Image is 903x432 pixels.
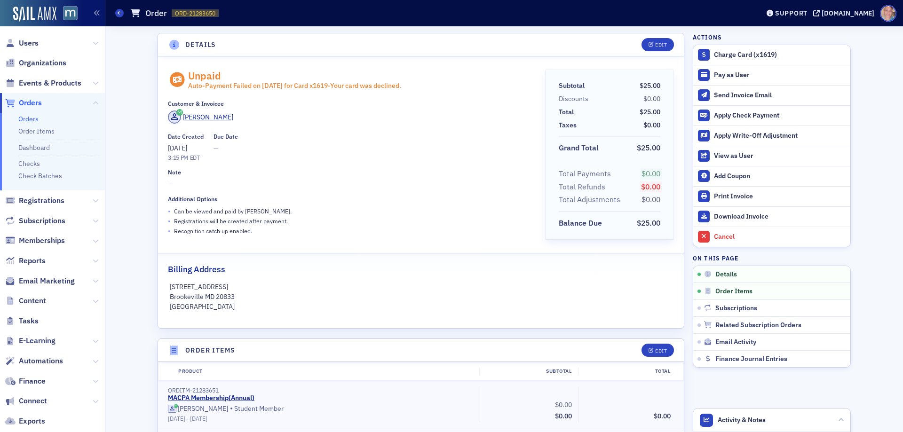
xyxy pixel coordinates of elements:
[637,218,660,228] span: $25.00
[19,58,66,68] span: Organizations
[56,6,78,22] a: View Homepage
[640,108,660,116] span: $25.00
[168,100,224,107] div: Customer & Invoicee
[190,415,207,422] span: [DATE]
[18,127,55,135] a: Order Items
[643,94,660,103] span: $0.00
[175,9,215,17] span: ORD-21283650
[643,121,660,129] span: $0.00
[693,254,851,262] h4: On this page
[18,143,50,152] a: Dashboard
[715,270,737,279] span: Details
[174,217,288,225] p: Registrations will be created after payment.
[5,256,46,266] a: Reports
[13,7,56,22] img: SailAMX
[642,344,674,357] button: Edit
[168,133,204,140] div: Date Created
[714,132,846,140] div: Apply Write-Off Adjustment
[640,81,660,90] span: $25.00
[714,111,846,120] div: Apply Check Payment
[655,348,667,353] div: Edit
[714,71,846,79] div: Pay as User
[693,45,850,65] button: Charge Card (x1619)
[559,107,577,117] span: Total
[5,196,64,206] a: Registrations
[559,142,599,154] div: Grand Total
[19,256,46,266] span: Reports
[168,196,217,203] div: Additional Options
[5,376,46,386] a: Finance
[578,368,677,375] div: Total
[5,236,65,246] a: Memberships
[5,416,45,426] a: Exports
[693,206,850,227] a: Download Invoice
[188,82,401,90] div: Auto- Payment Failed on [DATE] for Card x 1619 - Your card was declined.
[693,65,850,85] button: Pay as User
[559,142,602,154] span: Grand Total
[775,9,808,17] div: Support
[5,98,42,108] a: Orders
[693,105,850,126] button: Apply Check Payment
[19,376,46,386] span: Finance
[168,387,473,394] div: ORDITM-21283651
[183,112,233,122] div: [PERSON_NAME]
[19,356,63,366] span: Automations
[715,355,787,363] span: Finance Journal Entries
[693,33,722,41] h4: Actions
[170,282,673,292] p: [STREET_ADDRESS]
[655,42,667,47] div: Edit
[715,338,756,346] span: Email Activity
[19,416,45,426] span: Exports
[18,172,62,180] a: Check Batches
[559,94,588,104] div: Discounts
[5,276,75,286] a: Email Marketing
[168,206,171,216] span: •
[559,218,605,229] span: Balance Due
[714,212,846,221] div: Download Invoice
[19,296,46,306] span: Content
[168,415,473,422] div: –
[555,401,572,409] span: $0.00
[172,368,479,375] div: Product
[693,146,850,166] button: View as User
[19,196,64,206] span: Registrations
[18,159,40,168] a: Checks
[714,233,846,241] div: Cancel
[168,144,187,152] span: [DATE]
[559,120,577,130] div: Taxes
[19,38,39,48] span: Users
[718,415,766,425] span: Activity & Notes
[170,292,673,302] p: Brookeville MD 20833
[19,276,75,286] span: Email Marketing
[19,236,65,246] span: Memberships
[813,10,878,16] button: [DOMAIN_NAME]
[19,336,55,346] span: E-Learning
[5,296,46,306] a: Content
[19,98,42,108] span: Orders
[714,192,846,201] div: Print Invoice
[168,394,254,402] a: MACPA Membership(Annual)
[559,81,585,91] div: Subtotal
[714,152,846,160] div: View as User
[555,412,572,420] span: $0.00
[19,316,39,326] span: Tasks
[5,396,47,406] a: Connect
[693,227,850,247] button: Cancel
[714,91,846,100] div: Send Invoice Email
[559,107,574,117] div: Total
[174,227,252,235] p: Recognition catch up enabled.
[188,70,401,90] div: Unpaid
[230,404,233,413] span: •
[714,51,846,59] div: Charge Card (x1619)
[714,172,846,181] div: Add Coupon
[880,5,896,22] span: Profile
[715,321,801,330] span: Related Subscription Orders
[559,181,605,193] div: Total Refunds
[168,415,185,422] span: [DATE]
[168,179,531,189] span: —
[822,9,874,17] div: [DOMAIN_NAME]
[5,336,55,346] a: E-Learning
[168,216,171,226] span: •
[5,316,39,326] a: Tasks
[559,181,609,193] span: Total Refunds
